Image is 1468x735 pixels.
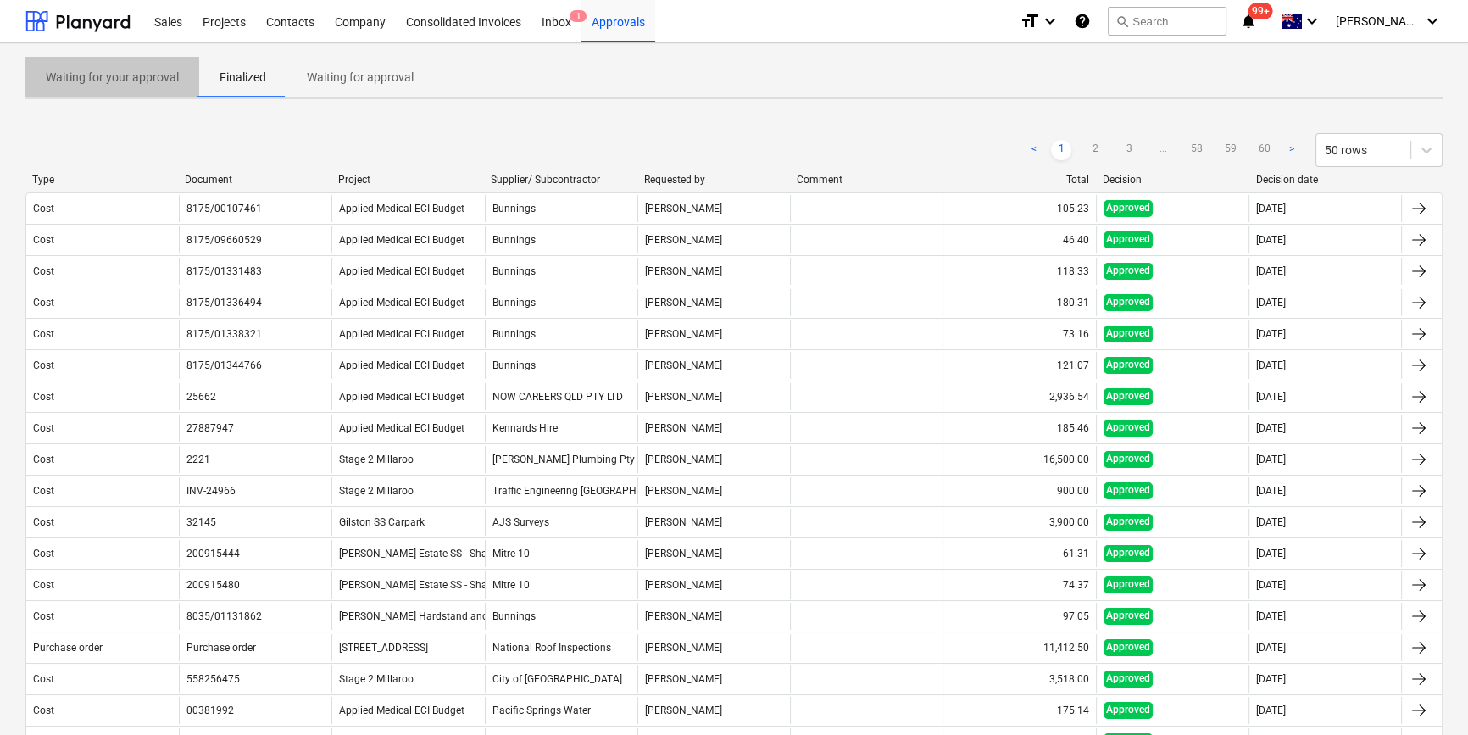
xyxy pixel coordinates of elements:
div: 46.40 [943,226,1095,253]
span: Applied Medical ECI Budget [339,359,464,371]
div: 11,412.50 [943,634,1095,661]
div: [PERSON_NAME] [637,571,790,599]
div: Document [185,174,324,186]
a: Page 1 is your current page [1051,140,1071,160]
i: format_size [1020,11,1040,31]
div: [PERSON_NAME] [637,697,790,724]
span: Approved [1104,639,1153,655]
div: 8175/01331483 [186,265,262,277]
span: Approved [1104,357,1153,373]
div: Cost [33,234,54,246]
div: [DATE] [1256,328,1286,340]
div: [PERSON_NAME] [637,603,790,630]
a: Page 60 [1254,140,1275,160]
span: Approved [1104,576,1153,593]
i: keyboard_arrow_down [1422,11,1443,31]
div: Cost [33,454,54,465]
div: 900.00 [943,477,1095,504]
div: 32145 [186,516,216,528]
div: Purchase order [186,642,256,654]
span: Applied Medical ECI Budget [339,328,464,340]
a: Page 2 [1085,140,1105,160]
span: 1 [570,10,587,22]
div: Cost [33,391,54,403]
div: 180.31 [943,289,1095,316]
div: 16,500.00 [943,446,1095,473]
div: Pacific Springs Water [485,697,637,724]
div: Cost [33,297,54,309]
div: [PERSON_NAME] [637,289,790,316]
span: Applied Medical ECI Budget [339,422,464,434]
div: [DATE] [1256,422,1286,434]
a: ... [1153,140,1173,160]
div: Bunnings [485,603,637,630]
div: Bunnings [485,289,637,316]
p: Waiting for approval [307,69,414,86]
div: 105.23 [943,195,1095,222]
span: Approved [1104,294,1153,310]
div: [PERSON_NAME] [637,195,790,222]
div: Cost [33,203,54,214]
a: Page 59 [1221,140,1241,160]
div: Kennards Hire [485,415,637,442]
div: Bunnings [485,258,637,285]
span: Approved [1104,482,1153,498]
div: [DATE] [1256,704,1286,716]
span: Applied Medical ECI Budget [339,297,464,309]
span: Carole Park Hardstand and Docks [339,610,519,622]
div: Bunnings [485,352,637,379]
div: [PERSON_NAME] [637,540,790,567]
div: Bunnings [485,195,637,222]
span: Stage 2 Millaroo [339,673,414,685]
i: keyboard_arrow_down [1302,11,1322,31]
span: 286 Queensport rd Murrarie [339,642,428,654]
div: Purchase order [33,642,103,654]
i: keyboard_arrow_down [1040,11,1060,31]
span: Approved [1104,545,1153,561]
span: 99+ [1248,3,1273,19]
div: [DATE] [1256,203,1286,214]
div: [DATE] [1256,234,1286,246]
div: [DATE] [1256,673,1286,685]
div: Cost [33,516,54,528]
div: 74.37 [943,571,1095,599]
div: 27887947 [186,422,234,434]
div: 3,900.00 [943,509,1095,536]
span: Patrick Estate SS - Shade Structure [339,548,542,560]
span: Approved [1104,451,1153,467]
div: 2221 [186,454,210,465]
div: [DATE] [1256,454,1286,465]
a: Previous page [1024,140,1044,160]
div: INV-24966 [186,485,236,497]
span: Applied Medical ECI Budget [339,265,464,277]
p: Finalized [220,69,266,86]
span: Approved [1104,263,1153,279]
div: [PERSON_NAME] [637,320,790,348]
div: Cost [33,610,54,622]
a: Page 58 [1187,140,1207,160]
span: Gilston SS Carpark [339,516,425,528]
div: 175.14 [943,697,1095,724]
div: Requested by [644,174,783,186]
div: [PERSON_NAME] [637,258,790,285]
div: [DATE] [1256,297,1286,309]
div: Mitre 10 [485,571,637,599]
div: [PERSON_NAME] [637,415,790,442]
div: [PERSON_NAME] [637,226,790,253]
span: Approved [1104,608,1153,624]
div: 25662 [186,391,216,403]
div: Decision [1103,174,1242,186]
span: search [1115,14,1129,28]
div: 118.33 [943,258,1095,285]
p: Waiting for your approval [46,69,179,86]
div: Cost [33,265,54,277]
a: Page 3 [1119,140,1139,160]
span: Applied Medical ECI Budget [339,234,464,246]
div: NOW CAREERS QLD PTY LTD [485,383,637,410]
span: Patrick Estate SS - Shade Structure [339,579,542,591]
div: [DATE] [1256,579,1286,591]
span: Approved [1104,388,1153,404]
div: [DATE] [1256,548,1286,560]
div: [PERSON_NAME] [637,383,790,410]
div: Total [950,174,1089,186]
